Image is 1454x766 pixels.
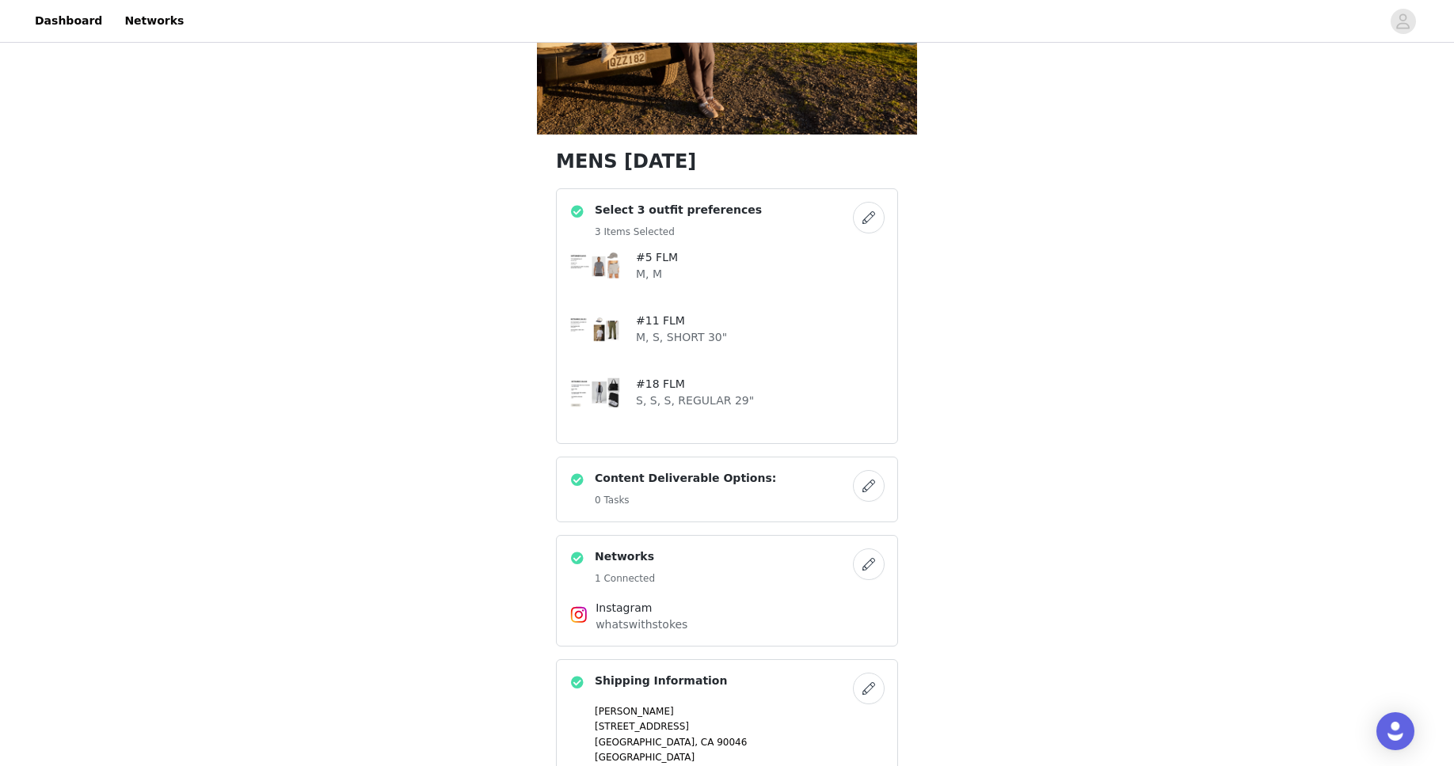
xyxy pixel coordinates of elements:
[636,329,727,346] p: M, S, SHORT 30"
[595,704,885,719] p: [PERSON_NAME]
[569,252,620,280] img: #5 FLM
[556,457,898,522] div: Content Deliverable Options:
[595,493,776,507] h5: 0 Tasks
[595,225,762,239] h5: 3 Items Selected
[1376,712,1414,750] div: Open Intercom Messenger
[25,3,112,39] a: Dashboard
[595,571,655,586] h5: 1 Connected
[569,377,620,407] img: #18 FLM
[115,3,193,39] a: Networks
[636,266,678,283] p: M, M
[556,188,898,444] div: Select 3 outfit preferences
[595,470,776,487] h4: Content Deliverable Options:
[595,202,762,218] h4: Select 3 outfit preferences
[569,316,620,343] img: #11 FLM
[717,737,747,748] span: 90046
[636,392,754,409] p: S, S, S, REGULAR 29"
[556,535,898,647] div: Networks
[595,737,698,748] span: [GEOGRAPHIC_DATA],
[636,376,754,392] h4: #18 FLM
[596,616,858,633] p: whatswithstokes
[701,737,714,748] span: CA
[595,673,727,689] h4: Shipping Information
[595,750,885,764] p: [GEOGRAPHIC_DATA]
[596,600,858,616] h4: Instagram
[1395,9,1410,34] div: avatar
[556,147,898,176] h1: MENS [DATE]
[595,719,885,734] p: [STREET_ADDRESS]
[636,313,727,329] h4: #11 FLM
[636,249,678,266] h4: #5 FLM
[569,605,588,624] img: Instagram Icon
[595,548,655,565] h4: Networks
